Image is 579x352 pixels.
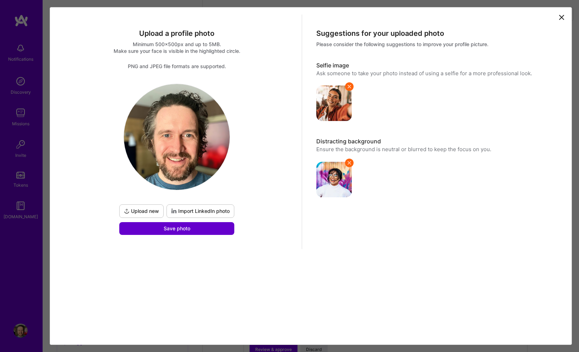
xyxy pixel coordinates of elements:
[316,70,556,77] div: Ask someone to take your photo instead of using a selfie for a more professional look.
[57,63,296,70] div: PNG and JPEG file formats are supported.
[57,41,296,48] div: Minimum 500x500px and up to 5MB.
[57,48,296,54] div: Make sure your face is visible in the highlighted circle.
[316,29,556,38] div: Suggestions for your uploaded photo
[316,62,556,70] div: Selfie image
[316,86,352,121] img: avatar
[164,225,190,232] span: Save photo
[124,208,130,214] i: icon UploadDark
[171,208,177,214] i: icon LinkedInDarkV2
[118,84,236,235] div: logoUpload newImport LinkedIn photoSave photo
[316,145,556,153] div: Ensure the background is neutral or blurred to keep the focus on you.
[119,204,164,218] button: Upload new
[124,208,159,215] span: Upload new
[57,29,296,38] div: Upload a profile photo
[166,204,234,218] button: Import LinkedIn photo
[119,222,234,235] button: Save photo
[316,138,556,145] div: Distracting background
[124,84,230,190] img: logo
[316,41,556,48] div: Please consider the following suggestions to improve your profile picture.
[166,204,234,218] div: To import a profile photo add your LinkedIn URL to your profile.
[171,208,230,215] span: Import LinkedIn photo
[316,162,352,197] img: avatar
